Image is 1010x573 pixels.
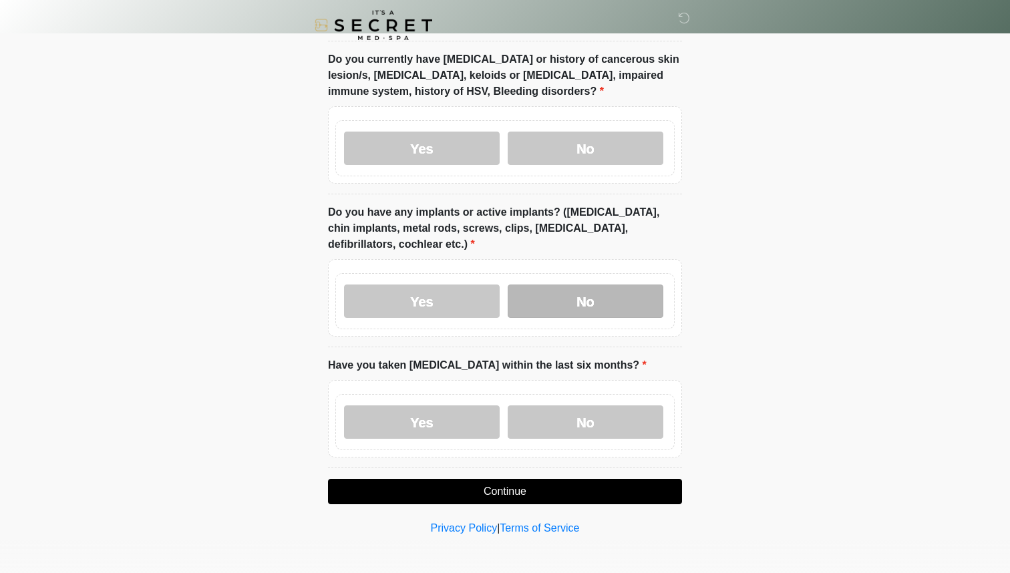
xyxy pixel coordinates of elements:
[508,132,663,165] label: No
[315,10,432,40] img: It's A Secret Med Spa Logo
[328,479,682,504] button: Continue
[344,132,500,165] label: Yes
[344,284,500,318] label: Yes
[344,405,500,439] label: Yes
[328,51,682,100] label: Do you currently have [MEDICAL_DATA] or history of cancerous skin lesion/s, [MEDICAL_DATA], keloi...
[431,522,498,534] a: Privacy Policy
[497,522,500,534] a: |
[508,405,663,439] label: No
[508,284,663,318] label: No
[328,357,647,373] label: Have you taken [MEDICAL_DATA] within the last six months?
[328,204,682,252] label: Do you have any implants or active implants? ([MEDICAL_DATA], chin implants, metal rods, screws, ...
[500,522,579,534] a: Terms of Service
